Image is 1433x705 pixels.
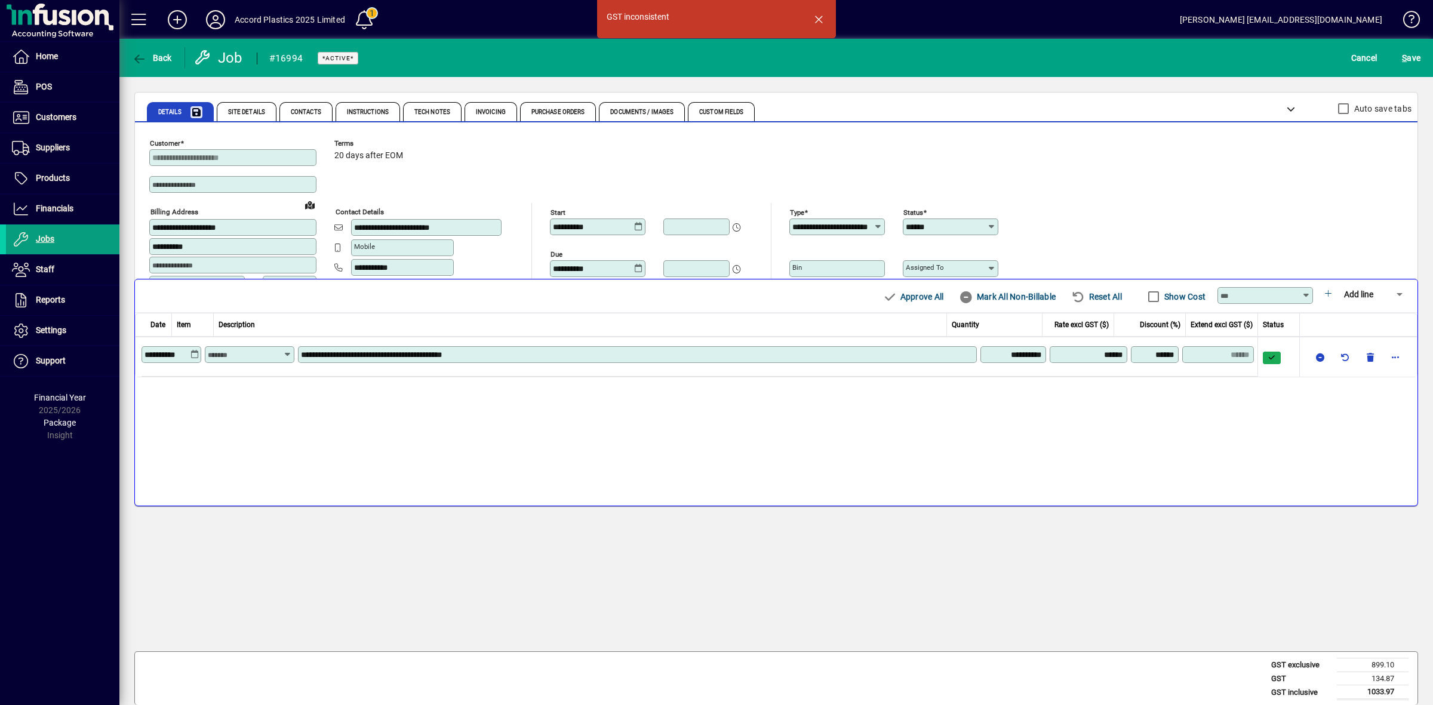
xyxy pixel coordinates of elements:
[1348,47,1380,69] button: Cancel
[1399,47,1423,69] button: Save
[177,319,191,330] span: Item
[1344,290,1373,299] span: Add line
[269,49,303,68] div: #16994
[6,42,119,72] a: Home
[959,287,1056,306] span: Mark All Non-Billable
[228,109,265,115] span: Site Details
[6,285,119,315] a: Reports
[476,109,506,115] span: Invoicing
[196,9,235,30] button: Profile
[1265,672,1337,685] td: GST
[1402,48,1420,67] span: ave
[150,139,180,147] mat-label: Customer
[1066,286,1127,307] button: Reset All
[551,250,562,258] mat-label: Due
[1162,291,1206,303] label: Show Cost
[158,109,182,115] span: Details
[132,53,172,63] span: Back
[414,109,450,115] span: Tech Notes
[1394,2,1418,41] a: Knowledge Base
[954,286,1060,307] button: Mark All Non-Billable
[219,319,255,330] span: Description
[36,325,66,335] span: Settings
[790,208,804,217] mat-label: Type
[6,133,119,163] a: Suppliers
[36,204,73,213] span: Financials
[792,263,802,272] mat-label: Bin
[36,51,58,61] span: Home
[1180,10,1382,29] div: [PERSON_NAME] [EMAIL_ADDRESS][DOMAIN_NAME]
[347,109,389,115] span: Instructions
[6,346,119,376] a: Support
[44,418,76,427] span: Package
[158,9,196,30] button: Add
[1191,319,1253,330] span: Extend excl GST ($)
[291,109,321,115] span: Contacts
[1054,319,1109,330] span: Rate excl GST ($)
[551,208,565,217] mat-label: Start
[1337,658,1409,672] td: 899.10
[334,140,406,147] span: Terms
[6,255,119,285] a: Staff
[6,103,119,133] a: Customers
[878,286,948,307] button: Approve All
[334,151,403,161] span: 20 days after EOM
[1071,287,1122,306] span: Reset All
[36,295,65,304] span: Reports
[1263,319,1284,330] span: Status
[6,194,119,224] a: Financials
[36,264,54,274] span: Staff
[1402,53,1407,63] span: S
[235,10,345,29] div: Accord Plastics 2025 Limited
[1265,685,1337,700] td: GST inclusive
[531,109,585,115] span: Purchase Orders
[6,72,119,102] a: POS
[119,47,185,69] app-page-header-button: Back
[1351,48,1377,67] span: Cancel
[1337,685,1409,700] td: 1033.97
[150,319,165,330] span: Date
[882,287,943,306] span: Approve All
[194,48,245,67] div: Job
[36,82,52,91] span: POS
[36,143,70,152] span: Suppliers
[1352,103,1412,115] label: Auto save tabs
[952,319,979,330] span: Quantity
[610,109,674,115] span: Documents / Images
[906,263,944,272] mat-label: Assigned to
[699,109,743,115] span: Custom Fields
[129,47,175,69] button: Back
[6,164,119,193] a: Products
[300,195,319,214] a: View on map
[36,173,70,183] span: Products
[36,112,76,122] span: Customers
[1386,347,1405,367] button: More options
[6,316,119,346] a: Settings
[354,242,375,251] mat-label: Mobile
[1140,319,1180,330] span: Discount (%)
[1337,672,1409,685] td: 134.87
[903,208,923,217] mat-label: Status
[36,234,54,244] span: Jobs
[36,356,66,365] span: Support
[1265,658,1337,672] td: GST exclusive
[34,393,86,402] span: Financial Year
